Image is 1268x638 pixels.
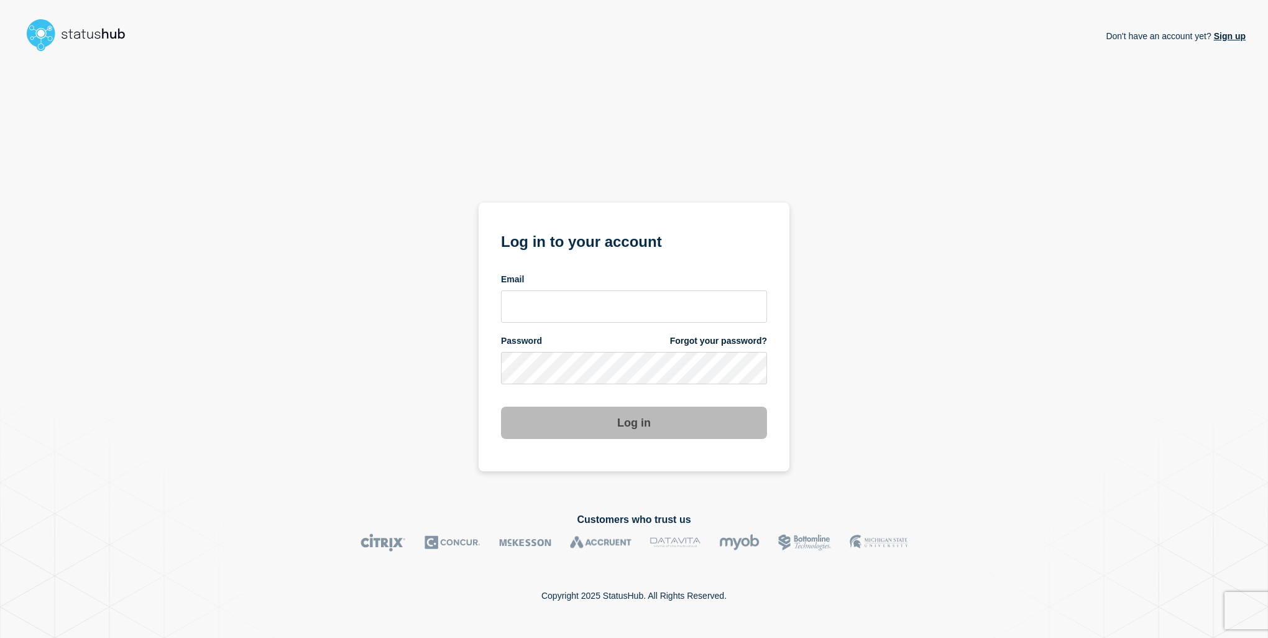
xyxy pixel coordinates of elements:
h2: Customers who trust us [22,514,1246,525]
span: Email [501,274,524,285]
img: Concur logo [425,534,480,552]
span: Password [501,335,542,347]
input: password input [501,352,767,384]
input: email input [501,290,767,323]
a: Forgot your password? [670,335,767,347]
h1: Log in to your account [501,229,767,252]
a: Sign up [1211,31,1246,41]
img: MSU logo [850,534,907,552]
img: StatusHub logo [22,15,140,55]
p: Copyright 2025 StatusHub. All Rights Reserved. [541,591,727,601]
img: DataVita logo [650,534,701,552]
img: myob logo [719,534,760,552]
img: Accruent logo [570,534,632,552]
img: Citrix logo [361,534,406,552]
p: Don't have an account yet? [1106,21,1246,51]
button: Log in [501,407,767,439]
img: Bottomline logo [778,534,831,552]
img: McKesson logo [499,534,551,552]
